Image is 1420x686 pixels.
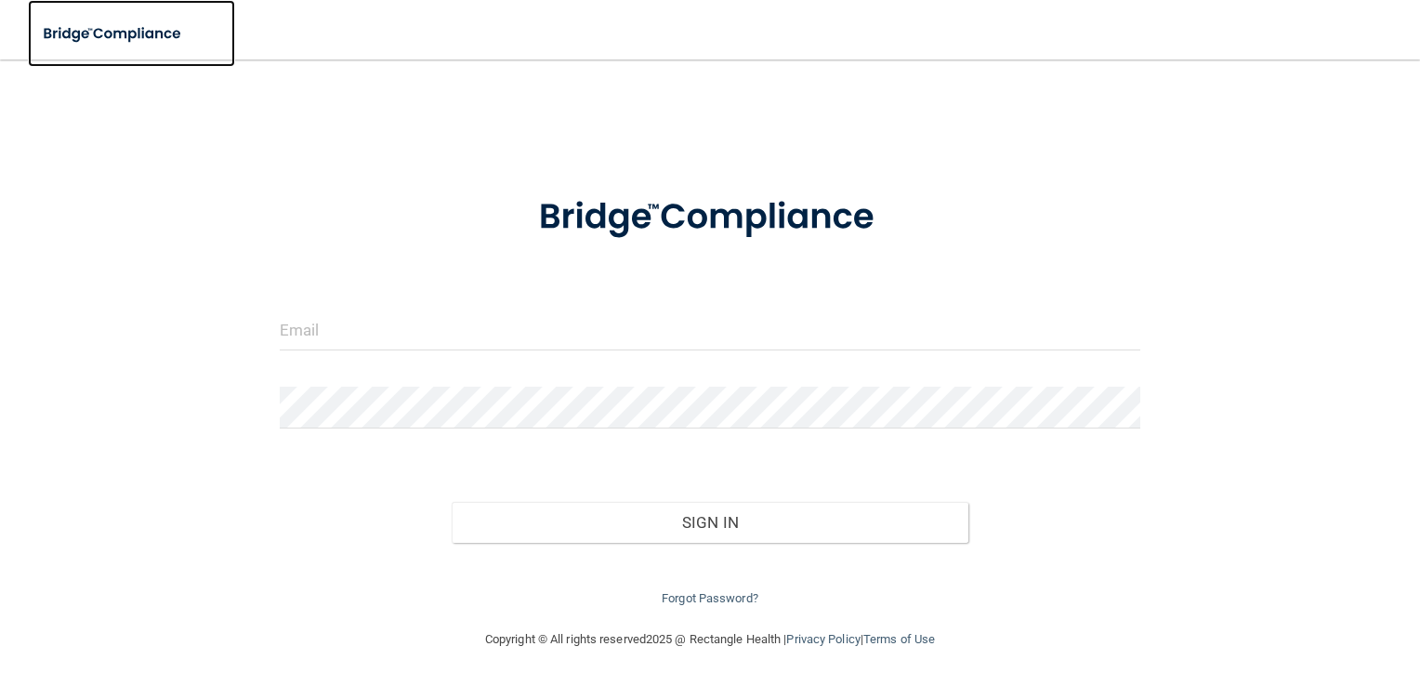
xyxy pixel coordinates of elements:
iframe: Drift Widget Chat Controller [1099,557,1398,630]
img: bridge_compliance_login_screen.278c3ca4.svg [28,15,199,53]
a: Forgot Password? [662,591,758,605]
a: Terms of Use [863,632,935,646]
button: Sign In [452,502,968,543]
div: Copyright © All rights reserved 2025 @ Rectangle Health | | [371,610,1049,669]
img: bridge_compliance_login_screen.278c3ca4.svg [502,171,918,264]
input: Email [280,309,1141,350]
a: Privacy Policy [786,632,860,646]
